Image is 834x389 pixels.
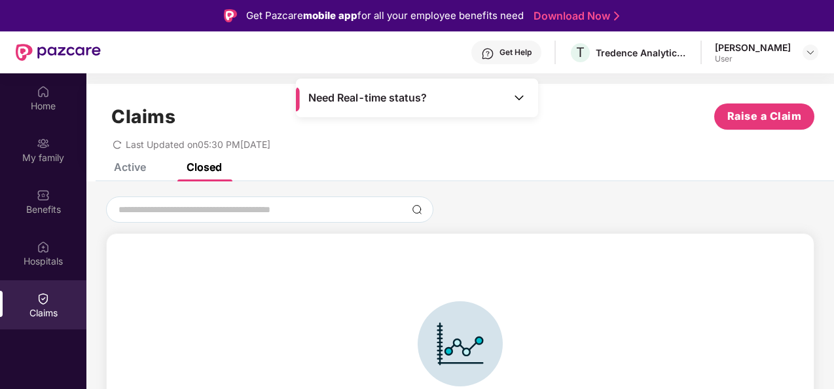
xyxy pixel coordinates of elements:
[37,292,50,305] img: svg+xml;base64,PHN2ZyBpZD0iQ2xhaW0iIHhtbG5zPSJodHRwOi8vd3d3LnczLm9yZy8yMDAwL3N2ZyIgd2lkdGg9IjIwIi...
[37,137,50,150] img: svg+xml;base64,PHN2ZyB3aWR0aD0iMjAiIGhlaWdodD0iMjAiIHZpZXdCb3g9IjAgMCAyMCAyMCIgZmlsbD0ibm9uZSIgeG...
[303,9,357,22] strong: mobile app
[576,45,585,60] span: T
[805,47,816,58] img: svg+xml;base64,PHN2ZyBpZD0iRHJvcGRvd24tMzJ4MzIiIHhtbG5zPSJodHRwOi8vd3d3LnczLm9yZy8yMDAwL3N2ZyIgd2...
[16,44,101,61] img: New Pazcare Logo
[418,301,503,386] img: svg+xml;base64,PHN2ZyBpZD0iSWNvbl9DbGFpbSIgZGF0YS1uYW1lPSJJY29uIENsYWltIiB4bWxucz0iaHR0cDovL3d3dy...
[37,240,50,253] img: svg+xml;base64,PHN2ZyBpZD0iSG9zcGl0YWxzIiB4bWxucz0iaHR0cDovL3d3dy53My5vcmcvMjAwMC9zdmciIHdpZHRoPS...
[246,8,524,24] div: Get Pazcare for all your employee benefits need
[114,160,146,174] div: Active
[499,47,532,58] div: Get Help
[308,91,427,105] span: Need Real-time status?
[224,9,237,22] img: Logo
[715,41,791,54] div: [PERSON_NAME]
[534,9,615,23] a: Download Now
[715,54,791,64] div: User
[412,204,422,215] img: svg+xml;base64,PHN2ZyBpZD0iU2VhcmNoLTMyeDMyIiB4bWxucz0iaHR0cDovL3d3dy53My5vcmcvMjAwMC9zdmciIHdpZH...
[111,105,175,128] h1: Claims
[126,139,270,150] span: Last Updated on 05:30 PM[DATE]
[481,47,494,60] img: svg+xml;base64,PHN2ZyBpZD0iSGVscC0zMngzMiIgeG1sbnM9Imh0dHA6Ly93d3cudzMub3JnLzIwMDAvc3ZnIiB3aWR0aD...
[513,91,526,104] img: Toggle Icon
[614,9,619,23] img: Stroke
[727,108,802,124] span: Raise a Claim
[714,103,814,130] button: Raise a Claim
[37,85,50,98] img: svg+xml;base64,PHN2ZyBpZD0iSG9tZSIgeG1sbnM9Imh0dHA6Ly93d3cudzMub3JnLzIwMDAvc3ZnIiB3aWR0aD0iMjAiIG...
[113,139,122,150] span: redo
[37,189,50,202] img: svg+xml;base64,PHN2ZyBpZD0iQmVuZWZpdHMiIHhtbG5zPSJodHRwOi8vd3d3LnczLm9yZy8yMDAwL3N2ZyIgd2lkdGg9Ij...
[596,46,687,59] div: Tredence Analytics Solutions Private Limited
[187,160,222,174] div: Closed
